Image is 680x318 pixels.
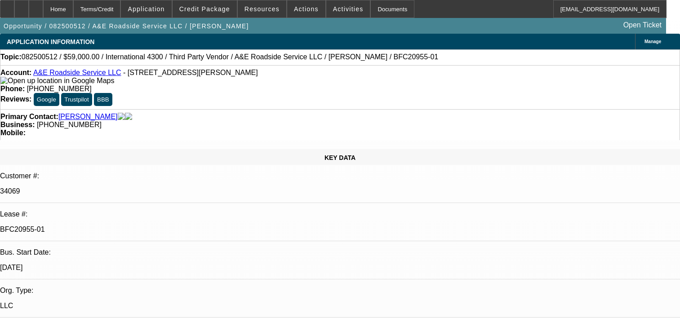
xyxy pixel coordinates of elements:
[0,95,31,103] strong: Reviews:
[27,85,92,93] span: [PHONE_NUMBER]
[620,18,665,33] a: Open Ticket
[287,0,325,18] button: Actions
[22,53,438,61] span: 082500512 / $59,000.00 / International 4300 / Third Party Vendor / A&E Roadside Service LLC / [PE...
[324,154,356,161] span: KEY DATA
[37,121,102,128] span: [PHONE_NUMBER]
[128,5,164,13] span: Application
[173,0,237,18] button: Credit Package
[34,93,59,106] button: Google
[333,5,364,13] span: Activities
[179,5,230,13] span: Credit Package
[294,5,319,13] span: Actions
[58,113,118,121] a: [PERSON_NAME]
[644,39,661,44] span: Manage
[121,0,171,18] button: Application
[238,0,286,18] button: Resources
[0,85,25,93] strong: Phone:
[0,53,22,61] strong: Topic:
[7,38,94,45] span: APPLICATION INFORMATION
[0,77,114,85] img: Open up location in Google Maps
[0,77,114,84] a: View Google Maps
[61,93,92,106] button: Trustpilot
[33,69,121,76] a: A&E Roadside Service LLC
[125,113,132,121] img: linkedin-icon.png
[0,69,31,76] strong: Account:
[0,129,26,137] strong: Mobile:
[0,121,35,128] strong: Business:
[94,93,112,106] button: BBB
[123,69,258,76] span: - [STREET_ADDRESS][PERSON_NAME]
[118,113,125,121] img: facebook-icon.png
[326,0,370,18] button: Activities
[4,22,249,30] span: Opportunity / 082500512 / A&E Roadside Service LLC / [PERSON_NAME]
[244,5,280,13] span: Resources
[0,113,58,121] strong: Primary Contact:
